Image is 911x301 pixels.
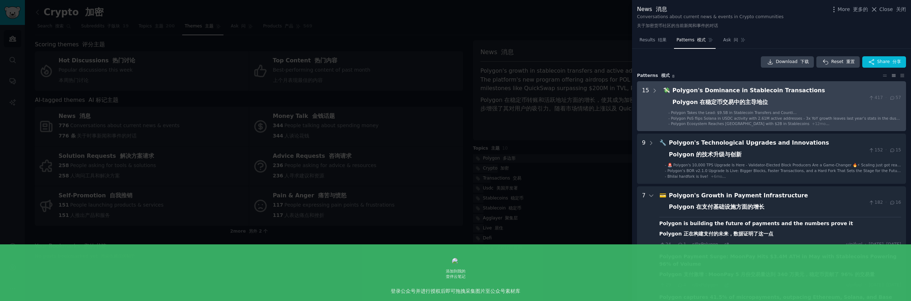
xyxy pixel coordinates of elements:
span: 24 [659,242,671,248]
font: 关闭 [896,6,906,12]
span: Patterns [676,37,706,43]
div: Polygon's Dominance in Stablecoin Transactions [673,86,866,109]
span: 1 [677,242,686,248]
span: 57 [889,95,901,101]
font: 消息 [656,6,667,12]
span: 8 [672,74,675,78]
span: · [885,147,887,154]
span: · [689,242,690,247]
span: 💳 [659,192,667,199]
div: Conversations about current news & events in Crypto communities [637,14,784,32]
span: + 6 more [711,174,726,178]
span: 16 [889,199,901,206]
span: Close [879,6,906,13]
span: u/pifuel [846,242,862,248]
span: r/0xPolygon [693,242,718,247]
font: 模式 [661,73,670,78]
span: 417 [868,95,883,101]
span: [DATE] [869,242,901,248]
a: Download 下载 [761,56,814,68]
div: Polygon is building the future of payments and the numbers prove it [659,220,853,240]
font: 关于加密货币社区的当前新闻和事件的对话 [637,23,718,28]
span: · [885,95,887,101]
button: More 更多的 [830,6,868,13]
font: Polygon 的技术升级与创新 [669,151,742,158]
span: Polygon Ecosystem Reaches [GEOGRAPHIC_DATA] with $2B in Stablecoins [671,121,810,126]
div: - [668,110,670,115]
div: 15 [642,86,649,126]
div: Polygon's Growth in Payment Infrastructure [669,191,866,214]
font: Polygon 在稳定币交易中的主导地位 [673,99,768,105]
font: 问 [734,37,738,42]
button: Close 关闭 [870,6,906,13]
div: - [665,168,666,173]
button: Reset 重置 [816,56,860,68]
font: 模式 [697,37,706,42]
button: Share 分享 [862,56,906,68]
div: - [668,121,670,126]
div: - [668,116,670,121]
font: 分享 [892,59,901,64]
span: Polygon’s BOR v2.1.0 Upgrade Is Live: Bigger Blocks, Faster Transactions, and a Hard Fork That Se... [668,168,901,181]
span: 🚨 Polygon's 10,000 TPS Upgrade Is Here - Validator-Elected Block Producers Are a Game-Changer 🔥⚡ ... [668,163,901,180]
font: [DATE] [886,242,901,247]
div: 9 [642,139,646,178]
span: 💸 [663,87,670,94]
div: News [637,5,784,14]
font: 结果 [658,37,667,42]
div: - [665,174,666,179]
span: · [885,199,887,206]
span: 182 [868,199,883,206]
span: Download [776,59,809,65]
span: Ask [723,37,738,43]
div: - [665,162,666,167]
span: 15 [889,147,901,154]
a: Results 结果 [637,35,669,49]
span: · [721,242,722,247]
span: + 12 more [812,121,829,126]
span: Pattern s [637,73,670,79]
a: Patterns 模式 [674,35,716,49]
font: 下载 [800,59,809,64]
span: 152 [868,147,883,154]
span: Share [877,59,901,65]
span: Bhilai hardfork is live! [668,174,709,178]
font: Polygon 在支付基础设施方面的增长 [669,203,765,210]
span: Polygon Takes the Lead: $9.5B in Stablecoin Transfers and Counting [671,110,798,123]
font: 重置 [846,59,855,64]
span: Reset [831,59,855,65]
a: Ask 问 [721,35,748,49]
span: · [865,242,866,248]
font: 更多的 [853,6,868,12]
span: 🔧 [659,139,667,146]
span: Polygon PoS flips Solana in USDC activity with 2.61M active addresses - 3x YoY growth leaves last... [671,116,900,133]
font: Polygon 正在构建支付的未来，数据证明了这一点 [659,231,773,237]
span: More [838,6,868,13]
div: Polygon's Technological Upgrades and Innovations [669,139,866,162]
span: · [674,242,675,247]
span: Results [639,37,667,43]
